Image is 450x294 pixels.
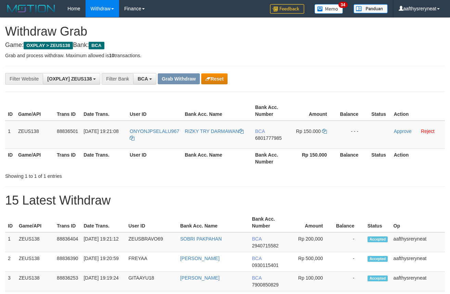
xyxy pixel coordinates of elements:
[249,213,288,232] th: Bank Acc. Number
[16,213,54,232] th: Game/API
[337,121,369,149] td: - - -
[365,213,391,232] th: Status
[158,73,200,84] button: Grab Withdraw
[270,4,304,14] img: Feedback.jpg
[252,236,261,242] span: BCA
[109,53,114,58] strong: 10
[314,4,343,14] img: Button%20Memo.svg
[252,148,291,168] th: Bank Acc. Number
[322,128,327,134] a: Copy 150000 to clipboard
[15,101,54,121] th: Game/API
[54,101,81,121] th: Trans ID
[133,73,156,85] button: BCA
[391,272,445,291] td: aafthysreryneat
[252,243,279,248] span: Copy 2940715582 to clipboard
[16,232,54,252] td: ZEUS138
[81,148,127,168] th: Date Trans.
[255,128,265,134] span: BCA
[5,101,15,121] th: ID
[54,272,81,291] td: 88836253
[5,42,445,49] h4: Game: Bank:
[391,252,445,272] td: aafthysreryneat
[5,213,16,232] th: ID
[288,232,333,252] td: Rp 200,000
[252,282,279,287] span: Copy 7900850829 to clipboard
[333,252,365,272] td: -
[47,76,92,82] span: [OXPLAY] ZEUS138
[369,148,391,168] th: Status
[5,25,445,38] h1: Withdraw Grab
[201,73,228,84] button: Reset
[180,236,222,242] a: SOBRI PAKPAHAN
[255,135,282,141] span: Copy 6801777985 to clipboard
[337,148,369,168] th: Balance
[5,73,43,85] div: Filter Website
[15,148,54,168] th: Game/API
[127,101,182,121] th: User ID
[391,148,445,168] th: Action
[43,73,100,85] button: [OXPLAY] ZEUS138
[252,101,291,121] th: Bank Acc. Number
[5,121,15,149] td: 1
[81,213,126,232] th: Date Trans.
[5,194,445,207] h1: 15 Latest Withdraw
[5,232,16,252] td: 1
[54,252,81,272] td: 88836390
[102,73,133,85] div: Filter Bank
[180,256,219,261] a: [PERSON_NAME]
[89,42,104,49] span: BCA
[288,252,333,272] td: Rp 500,000
[127,148,182,168] th: User ID
[24,42,73,49] span: OXPLAY > ZEUS138
[353,4,388,13] img: panduan.png
[369,101,391,121] th: Status
[292,101,337,121] th: Amount
[83,128,118,134] span: [DATE] 19:21:08
[5,148,15,168] th: ID
[57,128,78,134] span: 88836501
[130,128,179,141] a: ONYONJPSELALU967
[177,213,249,232] th: Bank Acc. Name
[252,262,279,268] span: Copy 0930115401 to clipboard
[81,101,127,121] th: Date Trans.
[81,252,126,272] td: [DATE] 19:20:59
[185,128,244,134] a: RIZKY TRY DARMAWAN
[333,232,365,252] td: -
[288,213,333,232] th: Amount
[182,148,253,168] th: Bank Acc. Name
[15,121,54,149] td: ZEUS138
[16,272,54,291] td: ZEUS138
[391,232,445,252] td: aafthysreryneat
[333,272,365,291] td: -
[5,272,16,291] td: 3
[5,252,16,272] td: 2
[16,252,54,272] td: ZEUS138
[54,148,81,168] th: Trans ID
[252,275,261,281] span: BCA
[54,232,81,252] td: 88836404
[182,101,253,121] th: Bank Acc. Name
[368,256,388,262] span: Accepted
[180,275,219,281] a: [PERSON_NAME]
[54,213,81,232] th: Trans ID
[126,213,177,232] th: User ID
[5,52,445,59] p: Grab and process withdraw. Maximum allowed is transactions.
[288,272,333,291] td: Rp 100,000
[296,128,321,134] span: Rp 150.000
[81,232,126,252] td: [DATE] 19:21:12
[368,236,388,242] span: Accepted
[81,272,126,291] td: [DATE] 19:19:24
[130,128,179,134] span: ONYONJPSELALU967
[368,275,388,281] span: Accepted
[126,272,177,291] td: GITAAYU18
[5,3,57,14] img: MOTION_logo.png
[292,148,337,168] th: Rp 150.000
[333,213,365,232] th: Balance
[5,170,182,180] div: Showing 1 to 1 of 1 entries
[391,213,445,232] th: Op
[421,128,435,134] a: Reject
[337,101,369,121] th: Balance
[394,128,412,134] a: Approve
[138,76,148,82] span: BCA
[338,2,348,8] span: 34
